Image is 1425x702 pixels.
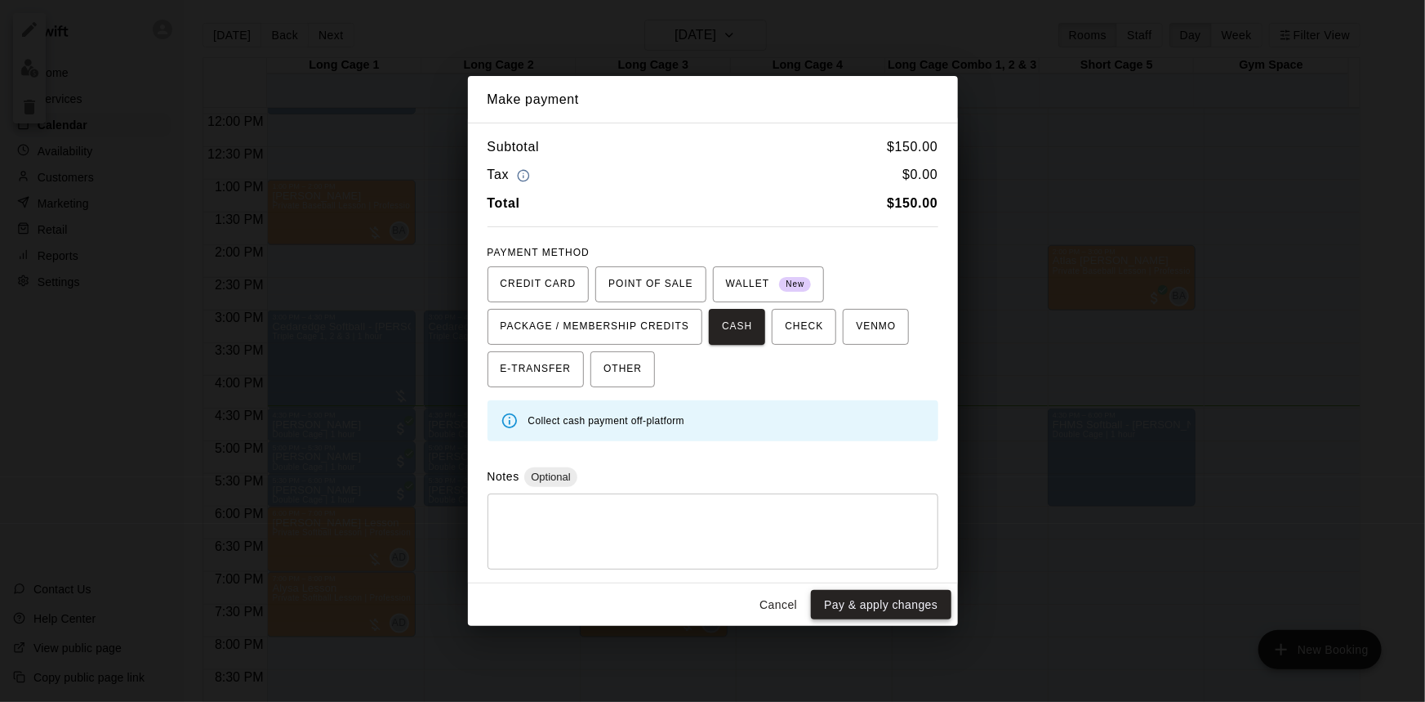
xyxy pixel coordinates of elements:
[488,351,585,387] button: E-TRANSFER
[779,274,811,296] span: New
[488,196,520,210] b: Total
[501,356,572,382] span: E-TRANSFER
[608,271,692,297] span: POINT OF SALE
[595,266,706,302] button: POINT OF SALE
[887,136,937,158] h6: $ 150.00
[590,351,655,387] button: OTHER
[468,76,958,123] h2: Make payment
[843,309,909,345] button: VENMO
[488,309,703,345] button: PACKAGE / MEMBERSHIP CREDITS
[488,136,540,158] h6: Subtotal
[524,471,577,483] span: Optional
[603,356,642,382] span: OTHER
[488,266,590,302] button: CREDIT CARD
[752,590,804,620] button: Cancel
[709,309,765,345] button: CASH
[488,164,535,186] h6: Tax
[488,247,590,258] span: PAYMENT METHOD
[726,271,812,297] span: WALLET
[501,314,690,340] span: PACKAGE / MEMBERSHIP CREDITS
[902,164,937,186] h6: $ 0.00
[856,314,896,340] span: VENMO
[528,415,685,427] span: Collect cash payment off-platform
[713,266,825,302] button: WALLET New
[811,590,951,620] button: Pay & apply changes
[887,196,937,210] b: $ 150.00
[772,309,836,345] button: CHECK
[488,470,519,483] label: Notes
[785,314,823,340] span: CHECK
[501,271,577,297] span: CREDIT CARD
[722,314,752,340] span: CASH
